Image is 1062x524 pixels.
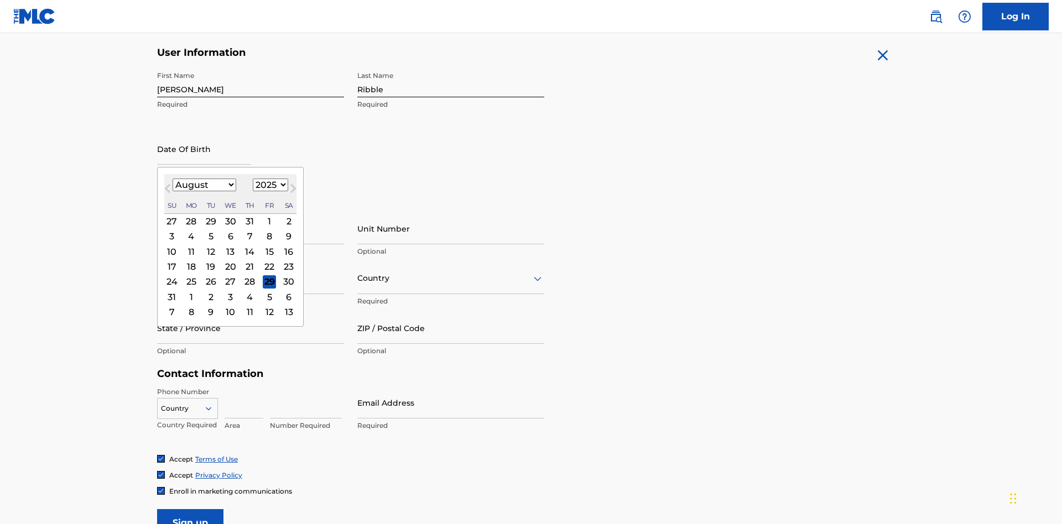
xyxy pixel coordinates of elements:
div: Choose Thursday, September 4th, 2025 [243,290,257,303]
div: Choose Tuesday, September 2nd, 2025 [204,290,217,303]
p: Required [357,99,544,109]
div: Monday [185,199,198,212]
div: Choose Sunday, August 31st, 2025 [165,290,179,303]
p: Optional [357,346,544,356]
span: Enroll in marketing communications [169,487,292,495]
h5: Contact Information [157,368,544,380]
div: Choose Tuesday, August 26th, 2025 [204,275,217,289]
img: checkbox [158,488,164,494]
div: Choose Thursday, August 14th, 2025 [243,245,257,258]
div: Thursday [243,199,257,212]
div: Choose Thursday, July 31st, 2025 [243,214,257,228]
div: Choose Friday, September 5th, 2025 [263,290,276,303]
a: Terms of Use [195,455,238,463]
button: Previous Month [159,182,176,200]
span: Accept [169,471,193,479]
p: Optional [157,346,344,356]
p: Required [357,296,544,306]
iframe: Chat Widget [1007,471,1062,524]
img: checkbox [158,455,164,462]
div: Choose Wednesday, August 20th, 2025 [224,260,237,273]
div: Drag [1010,482,1017,515]
div: Saturday [282,199,295,212]
div: Choose Sunday, August 17th, 2025 [165,260,179,273]
div: Choose Sunday, August 3rd, 2025 [165,230,179,243]
div: Choose Monday, August 25th, 2025 [185,275,198,289]
div: Choose Thursday, August 7th, 2025 [243,230,257,243]
div: Choose Friday, August 8th, 2025 [263,230,276,243]
div: Choose Thursday, September 11th, 2025 [243,305,257,318]
a: Public Search [925,6,947,28]
div: Choose Date [157,167,304,327]
div: Choose Saturday, August 2nd, 2025 [282,214,295,228]
div: Choose Sunday, July 27th, 2025 [165,214,179,228]
div: Choose Wednesday, September 10th, 2025 [224,305,237,318]
div: Help [954,6,976,28]
div: Sunday [165,199,179,212]
p: Required [357,421,544,431]
h5: Personal Address [157,201,905,213]
div: Choose Saturday, August 23rd, 2025 [282,260,295,273]
p: Number Required [270,421,342,431]
div: Choose Monday, July 28th, 2025 [185,214,198,228]
div: Choose Saturday, September 6th, 2025 [282,290,295,303]
div: Friday [263,199,276,212]
p: Required [157,99,344,109]
div: Choose Tuesday, August 5th, 2025 [204,230,217,243]
div: Choose Thursday, August 21st, 2025 [243,260,257,273]
div: Choose Sunday, September 7th, 2025 [165,305,179,318]
div: Choose Tuesday, July 29th, 2025 [204,214,217,228]
span: Accept [169,455,193,463]
div: Choose Sunday, August 24th, 2025 [165,275,179,289]
button: Next Month [284,182,302,200]
div: Choose Monday, September 1st, 2025 [185,290,198,303]
a: Log In [982,3,1049,30]
img: close [874,46,892,64]
div: Choose Wednesday, August 6th, 2025 [224,230,237,243]
div: Choose Tuesday, September 9th, 2025 [204,305,217,318]
div: Choose Wednesday, July 30th, 2025 [224,214,237,228]
div: Choose Saturday, August 16th, 2025 [282,245,295,258]
div: Choose Tuesday, August 19th, 2025 [204,260,217,273]
img: checkbox [158,471,164,478]
img: help [958,10,971,23]
div: Choose Monday, August 18th, 2025 [185,260,198,273]
div: Choose Friday, August 29th, 2025 [263,275,276,289]
div: Choose Monday, September 8th, 2025 [185,305,198,318]
div: Choose Saturday, August 9th, 2025 [282,230,295,243]
div: Choose Monday, August 4th, 2025 [185,230,198,243]
div: Choose Sunday, August 10th, 2025 [165,245,179,258]
div: Choose Friday, August 1st, 2025 [263,214,276,228]
div: Choose Friday, August 22nd, 2025 [263,260,276,273]
div: Choose Friday, September 12th, 2025 [263,305,276,318]
div: Choose Friday, August 15th, 2025 [263,245,276,258]
div: Choose Monday, August 11th, 2025 [185,245,198,258]
p: Optional [357,247,544,256]
div: Choose Tuesday, August 12th, 2025 [204,245,217,258]
p: Country Required [157,420,218,430]
div: Choose Wednesday, September 3rd, 2025 [224,290,237,303]
div: Choose Wednesday, August 27th, 2025 [224,275,237,289]
div: Wednesday [224,199,237,212]
div: Choose Saturday, August 30th, 2025 [282,275,295,289]
h5: User Information [157,46,544,59]
div: Month August, 2025 [164,214,296,319]
p: Area [225,421,263,431]
a: Privacy Policy [195,471,242,479]
img: MLC Logo [13,8,56,24]
div: Choose Saturday, September 13th, 2025 [282,305,295,318]
div: Choose Thursday, August 28th, 2025 [243,275,257,289]
div: Choose Wednesday, August 13th, 2025 [224,245,237,258]
div: Tuesday [204,199,217,212]
img: search [929,10,943,23]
